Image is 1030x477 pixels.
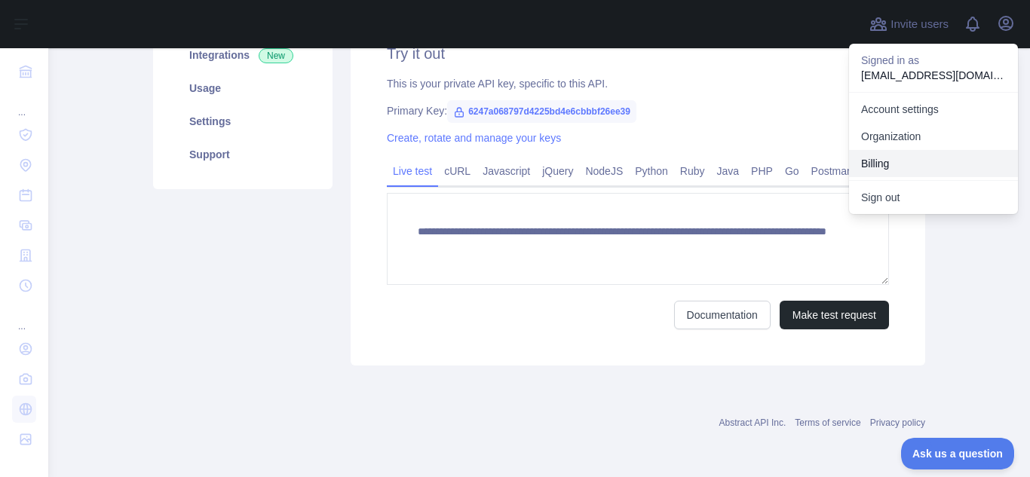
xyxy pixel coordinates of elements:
[171,72,314,105] a: Usage
[171,105,314,138] a: Settings
[629,159,674,183] a: Python
[12,302,36,332] div: ...
[849,184,1018,211] button: Sign out
[387,76,889,91] div: This is your private API key, specific to this API.
[12,88,36,118] div: ...
[805,159,859,183] a: Postman
[674,301,771,329] a: Documentation
[849,123,1018,150] a: Organization
[536,159,579,183] a: jQuery
[901,438,1015,469] iframe: Toggle Customer Support
[866,12,952,36] button: Invite users
[447,100,636,123] span: 6247a068797d4225bd4e6cbbbf26ee39
[870,417,925,428] a: Privacy policy
[891,16,949,33] span: Invite users
[171,38,314,72] a: Integrations New
[849,150,1018,177] button: Billing
[711,159,746,183] a: Java
[477,159,536,183] a: Javascript
[259,48,293,63] span: New
[779,159,805,183] a: Go
[579,159,629,183] a: NodeJS
[674,159,711,183] a: Ruby
[171,138,314,171] a: Support
[780,301,889,329] button: Make test request
[387,43,889,64] h2: Try it out
[387,132,561,144] a: Create, rotate and manage your keys
[861,68,1006,83] p: [EMAIL_ADDRESS][DOMAIN_NAME]
[387,159,438,183] a: Live test
[861,53,1006,68] p: Signed in as
[438,159,477,183] a: cURL
[387,103,889,118] div: Primary Key:
[745,159,779,183] a: PHP
[719,417,786,428] a: Abstract API Inc.
[795,417,860,428] a: Terms of service
[849,96,1018,123] a: Account settings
